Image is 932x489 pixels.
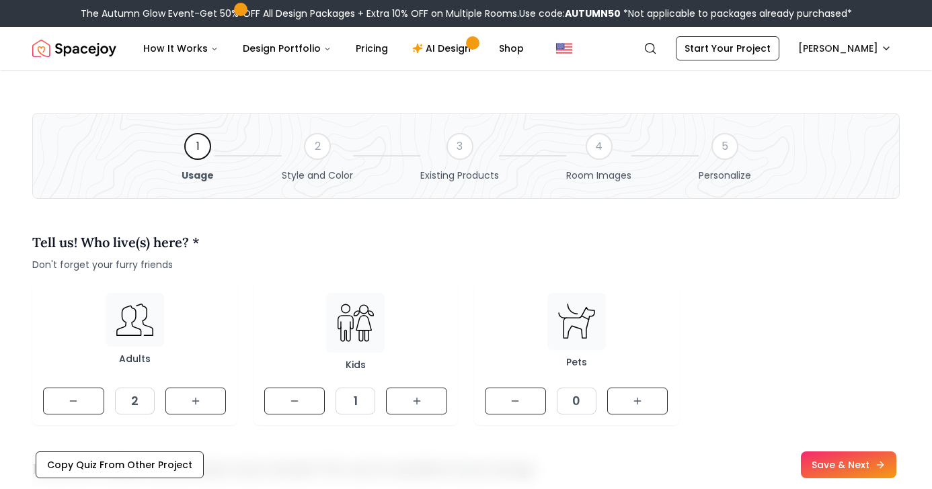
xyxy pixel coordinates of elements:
[488,35,535,62] a: Shop
[558,304,595,339] img: Pets
[282,169,353,182] span: Style and Color
[547,355,606,369] div: Pets
[116,304,153,336] img: Adults
[36,451,204,478] button: Copy Quiz From Other Project
[801,451,896,478] button: Save & Next
[115,388,155,414] div: 2
[519,7,621,20] span: Use code:
[566,169,631,182] span: Room Images
[81,7,852,20] div: The Autumn Glow Event-Get 50% OFF All Design Packages + Extra 10% OFF on Multiple Rooms.
[326,358,385,371] div: Kids
[586,133,613,160] div: 4
[556,40,572,56] img: United States
[32,258,200,271] span: Don't forget your furry friends
[232,35,342,62] button: Design Portfolio
[106,352,164,365] div: Adults
[420,169,499,182] span: Existing Products
[790,36,900,60] button: [PERSON_NAME]
[557,388,596,414] div: 0
[337,304,374,342] img: Kids
[699,169,751,182] span: Personalize
[32,232,200,253] h4: Tell us! Who live(s) here? *
[676,36,779,60] a: Start Your Project
[304,133,331,160] div: 2
[711,133,738,160] div: 5
[132,35,229,62] button: How It Works
[446,133,473,160] div: 3
[132,35,535,62] nav: Main
[345,35,399,62] a: Pricing
[401,35,486,62] a: AI Design
[32,27,900,70] nav: Global
[336,388,375,414] div: 1
[565,7,621,20] b: AUTUMN50
[184,133,211,160] div: 1
[32,35,116,62] img: Spacejoy Logo
[621,7,852,20] span: *Not applicable to packages already purchased*
[32,35,116,62] a: Spacejoy
[182,169,214,182] span: Usage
